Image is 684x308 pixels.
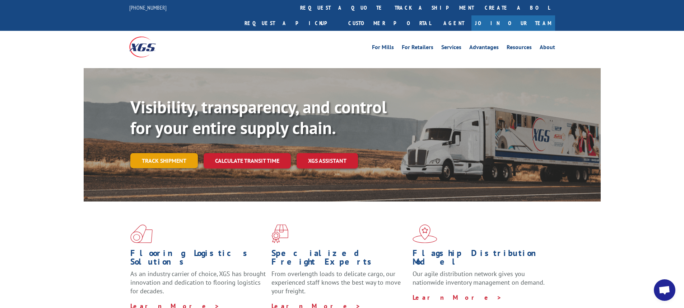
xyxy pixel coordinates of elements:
[471,15,555,31] a: Join Our Team
[540,44,555,52] a: About
[130,224,153,243] img: xgs-icon-total-supply-chain-intelligence-red
[130,96,387,139] b: Visibility, transparency, and control for your entire supply chain.
[441,44,461,52] a: Services
[129,4,167,11] a: [PHONE_NUMBER]
[413,293,502,302] a: Learn More >
[271,224,288,243] img: xgs-icon-focused-on-flooring-red
[413,270,545,286] span: Our agile distribution network gives you nationwide inventory management on demand.
[436,15,471,31] a: Agent
[271,249,407,270] h1: Specialized Freight Experts
[507,44,532,52] a: Resources
[402,44,433,52] a: For Retailers
[239,15,343,31] a: Request a pickup
[469,44,499,52] a: Advantages
[130,153,198,168] a: Track shipment
[413,224,437,243] img: xgs-icon-flagship-distribution-model-red
[271,270,407,302] p: From overlength loads to delicate cargo, our experienced staff knows the best way to move your fr...
[343,15,436,31] a: Customer Portal
[204,153,291,169] a: Calculate transit time
[413,249,548,270] h1: Flagship Distribution Model
[130,270,266,295] span: As an industry carrier of choice, XGS has brought innovation and dedication to flooring logistics...
[130,249,266,270] h1: Flooring Logistics Solutions
[297,153,358,169] a: XGS ASSISTANT
[372,44,394,52] a: For Mills
[654,279,675,301] div: Open chat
